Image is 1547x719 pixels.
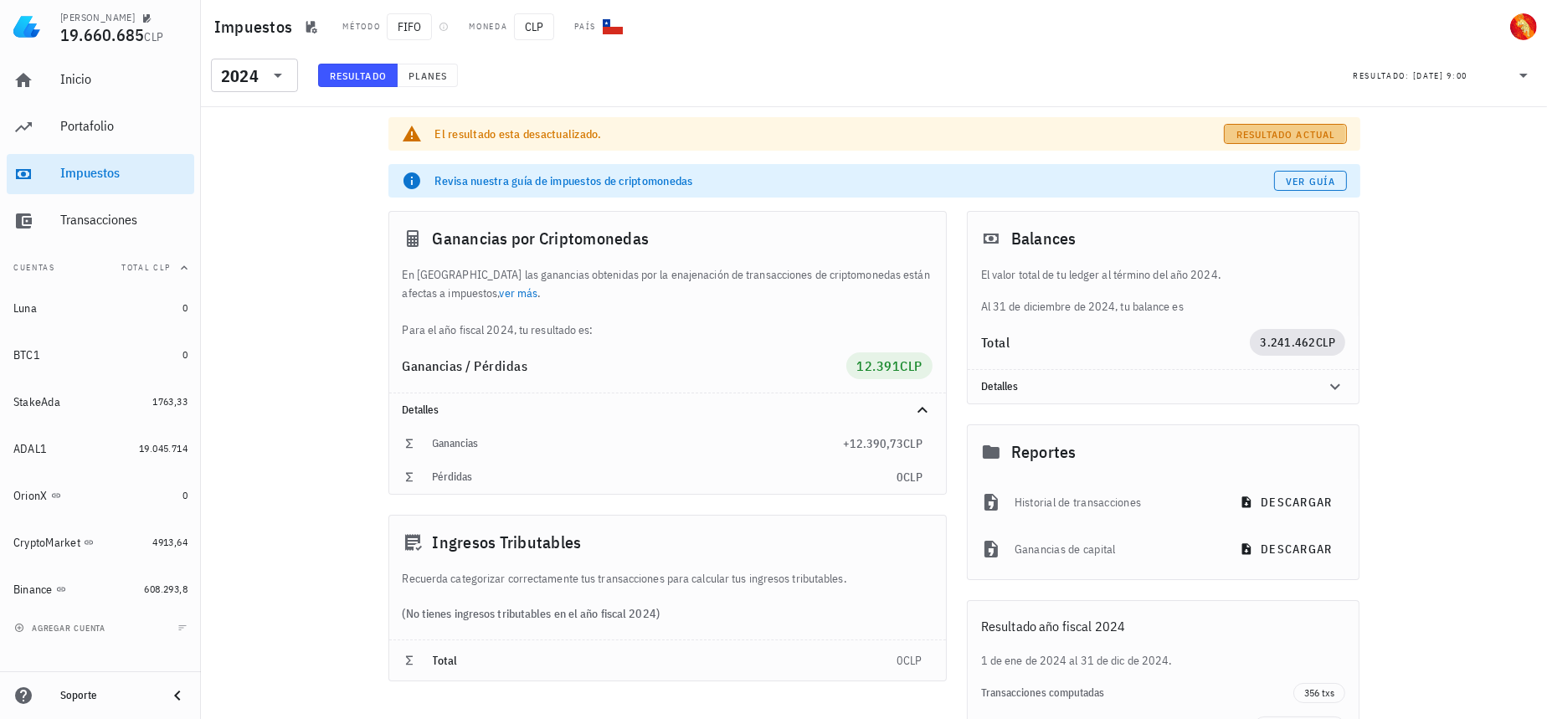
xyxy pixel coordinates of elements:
[1015,484,1216,521] div: Historial de transacciones
[389,212,946,265] div: Ganancias por Criptomonedas
[121,262,171,273] span: Total CLP
[1236,128,1335,141] span: Resultado actual
[398,64,459,87] button: Planes
[981,265,1346,284] p: El valor total de tu ledger al término del año 2024.
[7,288,194,328] a: Luna 0
[408,69,448,82] span: Planes
[968,265,1359,316] div: Al 31 de diciembre de 2024, tu balance es
[389,516,946,569] div: Ingresos Tributables
[897,470,903,485] span: 0
[7,107,194,147] a: Portafolio
[574,20,596,33] div: País
[900,357,923,374] span: CLP
[433,470,897,484] div: Pérdidas
[387,13,432,40] span: FIFO
[1230,534,1345,564] button: descargar
[1353,64,1413,86] div: Resultado:
[60,212,188,228] div: Transacciones
[903,436,923,451] span: CLP
[7,201,194,241] a: Transacciones
[7,522,194,562] a: CryptoMarket 4913,64
[1285,175,1335,187] span: Ver guía
[897,653,903,668] span: 0
[13,489,48,503] div: OrionX
[145,29,164,44] span: CLP
[329,69,387,82] span: Resultado
[500,285,538,300] a: ver más
[981,686,1294,700] div: Transacciones computadas
[7,382,194,422] a: StakeAda 1763,33
[389,569,946,588] div: Recuerda categorizar correctamente tus transacciones para calcular tus ingresos tributables.
[342,20,380,33] div: Método
[7,154,194,194] a: Impuestos
[514,13,554,40] span: CLP
[1510,13,1537,40] div: avatar
[389,393,946,427] div: Detalles
[7,335,194,375] a: BTC1 0
[435,172,1274,189] div: Revisa nuestra guía de impuestos de criptomonedas
[13,348,40,362] div: BTC1
[1413,68,1467,85] div: [DATE] 9:00
[13,301,37,316] div: Luna
[968,425,1359,479] div: Reportes
[13,583,53,597] div: Binance
[981,336,1251,349] div: Total
[903,470,923,485] span: CLP
[1243,542,1332,557] span: descargar
[1304,684,1334,702] span: 356 txs
[1274,171,1347,191] a: Ver guía
[60,689,154,702] div: Soporte
[433,653,458,668] span: Total
[60,71,188,87] div: Inicio
[7,429,194,469] a: ADAL1 19.045.714
[13,442,47,456] div: ADAL1
[221,68,259,85] div: 2024
[318,64,398,87] button: Resultado
[433,437,843,450] div: Ganancias
[856,357,900,374] span: 12.391
[60,11,135,24] div: [PERSON_NAME]
[144,583,188,595] span: 608.293,8
[968,212,1359,265] div: Balances
[182,301,188,314] span: 0
[7,248,194,288] button: CuentasTotal CLP
[60,165,188,181] div: Impuestos
[1343,59,1544,91] div: Resultado:[DATE] 9:00
[7,475,194,516] a: OrionX 0
[182,489,188,501] span: 0
[214,13,299,40] h1: Impuestos
[389,265,946,339] div: En [GEOGRAPHIC_DATA] las ganancias obtenidas por la enajenación de transacciones de criptomonedas...
[843,436,903,451] span: +12.390,73
[1260,335,1315,350] span: 3.241.462
[469,20,507,33] div: Moneda
[968,601,1359,651] div: Resultado año fiscal 2024
[13,13,40,40] img: LedgiFi
[389,588,946,639] div: (No tienes ingresos tributables en el año fiscal 2024)
[981,380,1306,393] div: Detalles
[10,619,113,636] button: agregar cuenta
[403,403,892,417] div: Detalles
[60,118,188,134] div: Portafolio
[603,17,623,37] div: CL-icon
[1230,487,1345,517] button: descargar
[1316,335,1336,350] span: CLP
[139,442,188,455] span: 19.045.714
[403,357,528,374] span: Ganancias / Pérdidas
[60,23,145,46] span: 19.660.685
[1243,495,1332,510] span: descargar
[435,126,1225,142] div: El resultado esta desactualizado.
[152,536,188,548] span: 4913,64
[7,569,194,609] a: Binance 608.293,8
[1015,531,1216,567] div: Ganancias de capital
[211,59,298,92] div: 2024
[18,623,105,634] span: agregar cuenta
[13,536,80,550] div: CryptoMarket
[903,653,923,668] span: CLP
[182,348,188,361] span: 0
[968,651,1359,670] div: 1 de ene de 2024 al 31 de dic de 2024.
[1224,124,1346,144] button: Resultado actual
[968,370,1359,403] div: Detalles
[13,395,60,409] div: StakeAda
[7,60,194,100] a: Inicio
[152,395,188,408] span: 1763,33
